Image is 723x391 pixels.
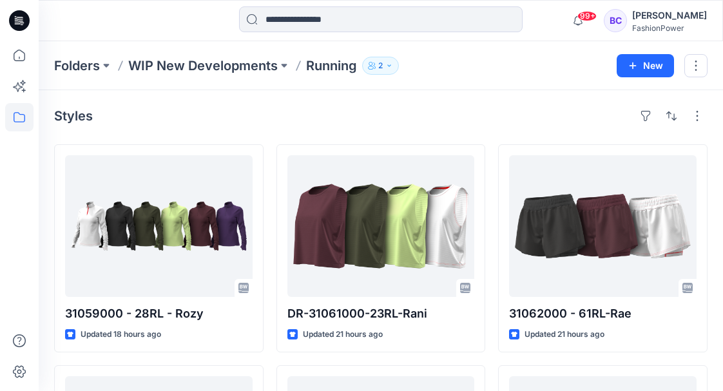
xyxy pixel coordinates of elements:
p: 31059000 - 28RL - Rozy [65,305,253,323]
span: 99+ [577,11,597,21]
a: 31059000 - 28RL - Rozy [65,155,253,297]
button: 2 [362,57,399,75]
p: 31062000 - 61RL-Rae [509,305,697,323]
a: Folders [54,57,100,75]
h4: Styles [54,108,93,124]
div: FashionPower [632,23,707,33]
p: Running [306,57,357,75]
p: 2 [378,59,383,73]
button: New [617,54,674,77]
a: 31062000 - 61RL-Rae [509,155,697,297]
p: Updated 21 hours ago [525,328,604,341]
a: DR-31061000-23RL-Rani [287,155,475,297]
p: DR-31061000-23RL-Rani [287,305,475,323]
div: [PERSON_NAME] [632,8,707,23]
div: BC [604,9,627,32]
p: Updated 18 hours ago [81,328,161,341]
a: WIP New Developments [128,57,278,75]
p: Updated 21 hours ago [303,328,383,341]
